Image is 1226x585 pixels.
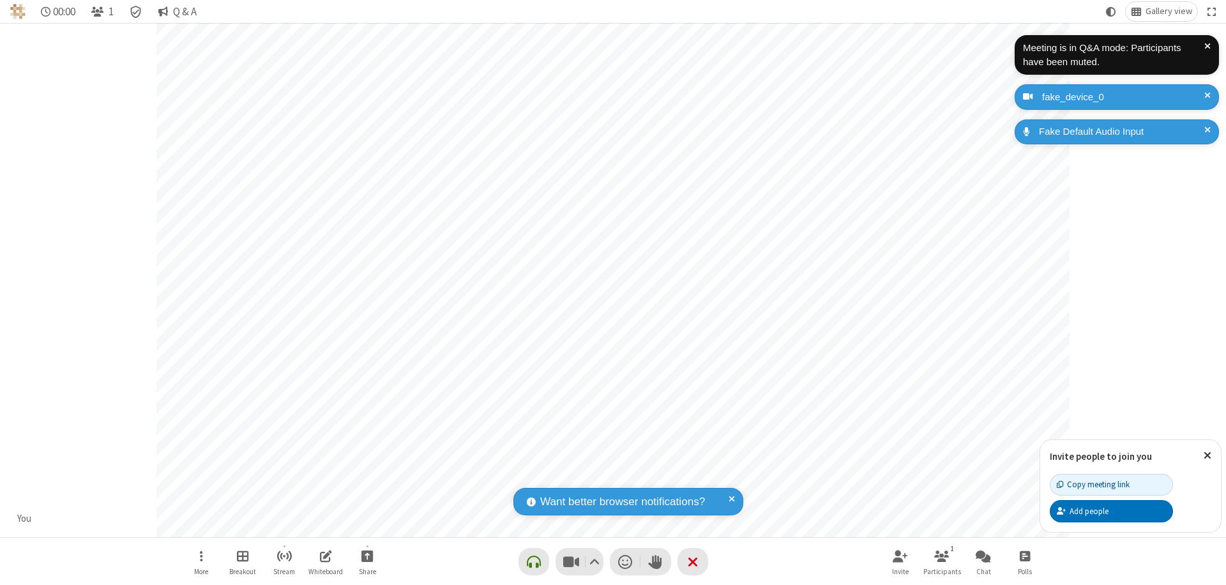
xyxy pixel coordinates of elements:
span: Participants [923,568,961,575]
span: Gallery view [1146,6,1192,17]
button: Invite participants (⌘+Shift+I) [881,543,919,580]
button: Send a reaction [610,548,640,575]
img: QA Selenium DO NOT DELETE OR CHANGE [10,4,26,19]
span: Breakout [229,568,256,575]
button: Open shared whiteboard [306,543,345,580]
button: Start sharing [348,543,386,580]
span: Whiteboard [308,568,343,575]
button: Open chat [964,543,1003,580]
div: Timer [36,2,81,21]
span: Want better browser notifications? [540,494,705,510]
span: Invite [892,568,909,575]
button: Stop video (⌘+Shift+V) [556,548,603,575]
span: Chat [976,568,991,575]
label: Invite people to join you [1050,450,1152,462]
button: Manage Breakout Rooms [223,543,262,580]
span: 1 [109,6,114,18]
button: Video setting [586,548,603,575]
span: Polls [1018,568,1032,575]
button: Open poll [1006,543,1044,580]
button: Using system theme [1101,2,1121,21]
button: Q & A [153,2,202,21]
div: You [13,512,36,526]
button: Open participant list [86,2,119,21]
button: Change layout [1126,2,1197,21]
button: Add people [1050,500,1173,522]
button: Copy meeting link [1050,474,1173,496]
span: Stream [273,568,295,575]
div: Meeting details Encryption enabled [124,2,148,21]
span: 00:00 [53,6,75,18]
button: Connect your audio [518,548,549,575]
button: Raise hand [640,548,671,575]
button: Start streaming [265,543,303,580]
div: Fake Default Audio Input [1034,125,1209,139]
div: 1 [947,543,958,554]
button: Fullscreen [1202,2,1222,21]
button: End or leave meeting [677,548,708,575]
button: Open menu [182,543,220,580]
div: fake_device_0 [1038,90,1209,105]
div: Copy meeting link [1057,478,1130,490]
button: Open participant list [923,543,961,580]
button: Close popover [1194,440,1221,471]
span: Share [359,568,376,575]
span: Q & A [173,6,197,18]
div: Meeting is in Q&A mode: Participants have been muted. [1023,41,1204,70]
span: More [194,568,208,575]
